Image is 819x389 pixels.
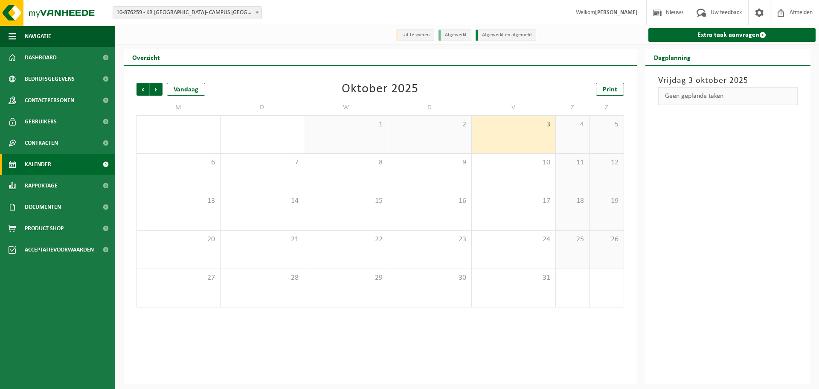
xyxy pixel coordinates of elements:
[25,132,58,154] span: Contracten
[476,158,551,167] span: 10
[560,158,585,167] span: 11
[594,120,619,129] span: 5
[25,239,94,260] span: Acceptatievoorwaarden
[141,235,216,244] span: 20
[25,26,51,47] span: Navigatie
[141,158,216,167] span: 6
[136,100,221,115] td: M
[603,86,617,93] span: Print
[392,273,468,283] span: 30
[342,83,418,96] div: Oktober 2025
[141,273,216,283] span: 27
[225,158,300,167] span: 7
[476,273,551,283] span: 31
[476,29,536,41] li: Afgewerkt en afgemeld
[594,158,619,167] span: 12
[658,87,798,105] div: Geen geplande taken
[594,235,619,244] span: 26
[113,6,262,19] span: 10-876259 - KB GULDENBERG VZW- CAMPUS BAMO - MOORSELE
[308,158,383,167] span: 8
[476,235,551,244] span: 24
[25,111,57,132] span: Gebruikers
[560,120,585,129] span: 4
[25,90,74,111] span: Contactpersonen
[396,29,434,41] li: Uit te voeren
[596,83,624,96] a: Print
[150,83,163,96] span: Volgende
[225,196,300,206] span: 14
[439,29,471,41] li: Afgewerkt
[472,100,556,115] td: V
[308,120,383,129] span: 1
[645,49,699,65] h2: Dagplanning
[136,83,149,96] span: Vorige
[658,74,798,87] h3: Vrijdag 3 oktober 2025
[25,196,61,218] span: Documenten
[560,235,585,244] span: 25
[392,235,468,244] span: 23
[556,100,590,115] td: Z
[392,120,468,129] span: 2
[308,196,383,206] span: 15
[388,100,472,115] td: D
[648,28,816,42] a: Extra taak aanvragen
[25,218,64,239] span: Product Shop
[25,68,75,90] span: Bedrijfsgegevens
[560,196,585,206] span: 18
[595,9,638,16] strong: [PERSON_NAME]
[221,100,305,115] td: D
[476,196,551,206] span: 17
[225,235,300,244] span: 21
[25,175,58,196] span: Rapportage
[141,196,216,206] span: 13
[308,235,383,244] span: 22
[308,273,383,283] span: 29
[25,154,51,175] span: Kalender
[590,100,624,115] td: Z
[304,100,388,115] td: W
[225,273,300,283] span: 28
[167,83,205,96] div: Vandaag
[392,196,468,206] span: 16
[113,7,261,19] span: 10-876259 - KB GULDENBERG VZW- CAMPUS BAMO - MOORSELE
[476,120,551,129] span: 3
[594,196,619,206] span: 19
[392,158,468,167] span: 9
[124,49,168,65] h2: Overzicht
[25,47,57,68] span: Dashboard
